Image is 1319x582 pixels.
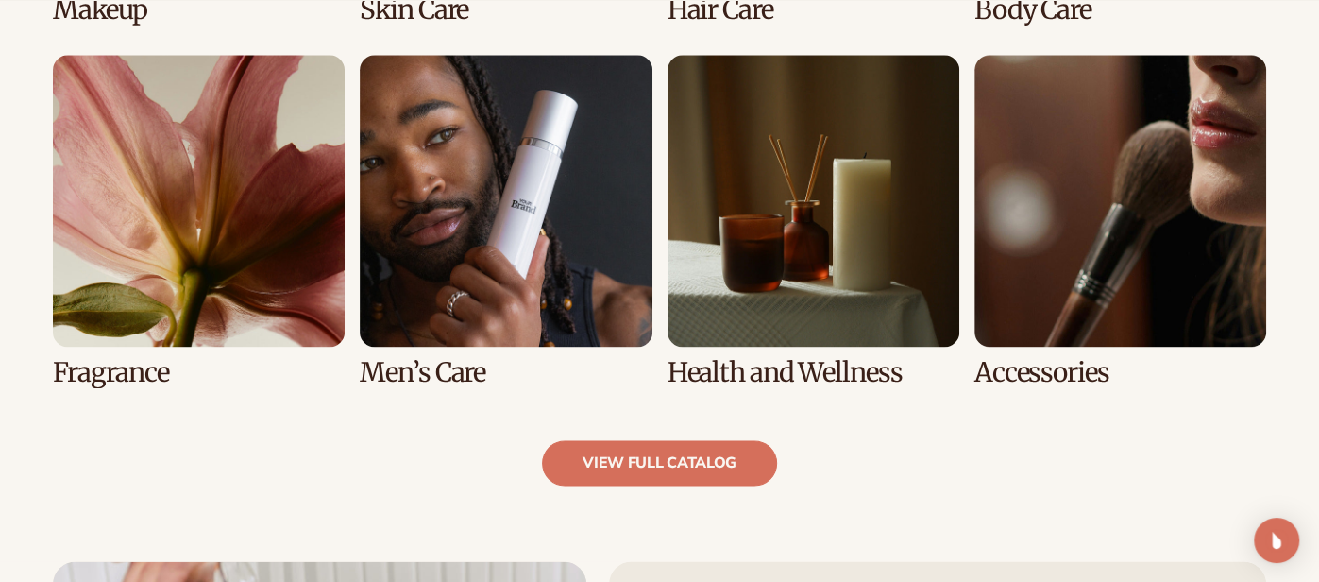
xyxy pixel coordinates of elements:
div: 8 / 8 [974,55,1266,387]
a: view full catalog [542,440,777,486]
div: 6 / 8 [360,55,651,387]
div: 7 / 8 [668,55,959,387]
div: Open Intercom Messenger [1254,518,1299,563]
div: 5 / 8 [53,55,345,387]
